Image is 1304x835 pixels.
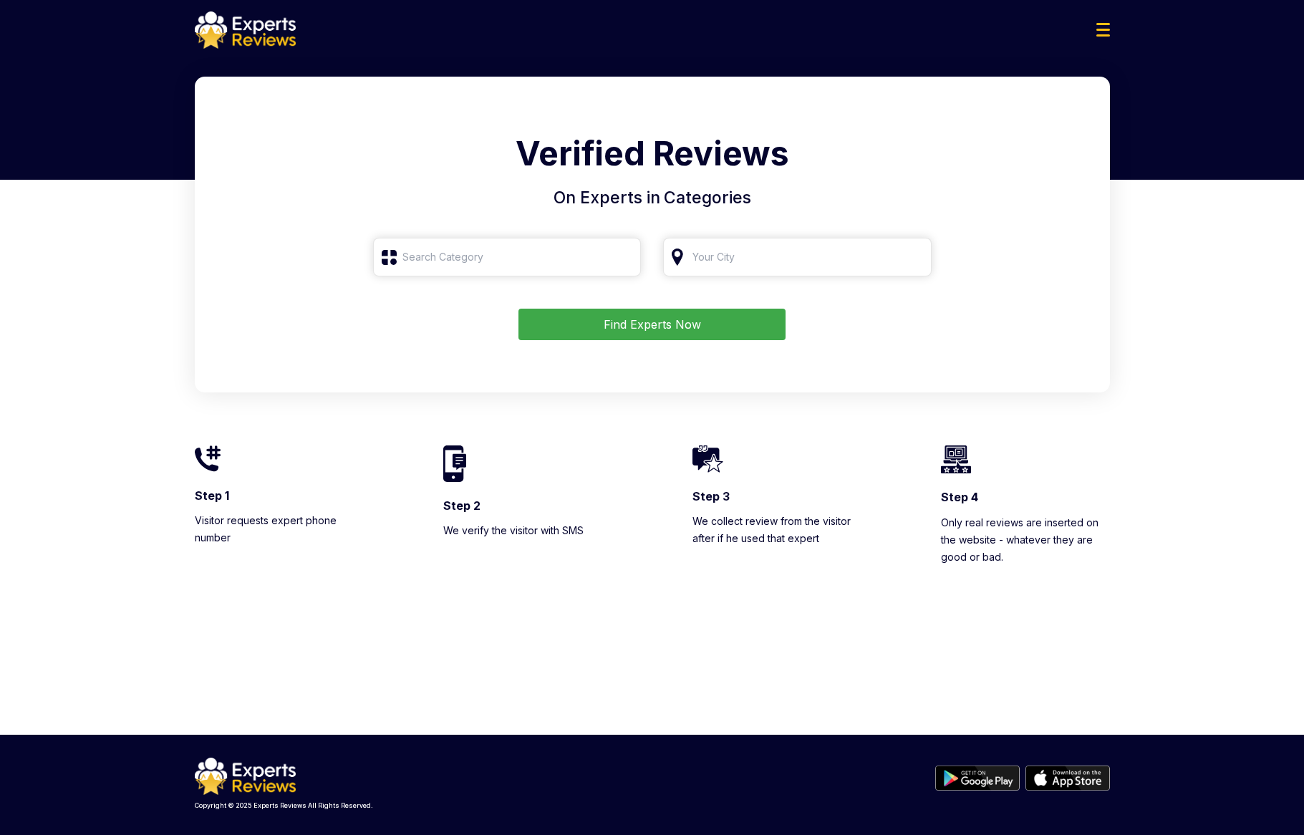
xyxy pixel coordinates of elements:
button: Find Experts Now [518,309,786,340]
h4: On Experts in Categories [212,185,1093,211]
h3: Step 1 [195,488,364,503]
h1: Verified Reviews [212,129,1093,185]
img: logo [195,11,296,49]
img: homeIcon4 [941,445,971,473]
img: homeIcon2 [443,445,466,481]
img: homeIcon1 [195,445,221,472]
img: logo [195,758,296,795]
img: homeIcon3 [692,445,723,473]
img: Menu Icon [1096,23,1110,37]
p: Copyright © 2025 Experts Reviews All Rights Reserved. [195,801,373,811]
p: Visitor requests expert phone number [195,512,364,546]
h3: Step 4 [941,489,1110,505]
img: play store btn [935,766,1020,791]
input: Your City [663,238,932,276]
h3: Step 2 [443,498,612,513]
input: Search Category [373,238,642,276]
p: We collect review from the visitor after if he used that expert [692,513,861,547]
img: apple store btn [1025,766,1110,791]
p: We verify the visitor with SMS [443,522,612,539]
p: Only real reviews are inserted on the website - whatever they are good or bad. [941,514,1110,566]
h3: Step 3 [692,488,861,504]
